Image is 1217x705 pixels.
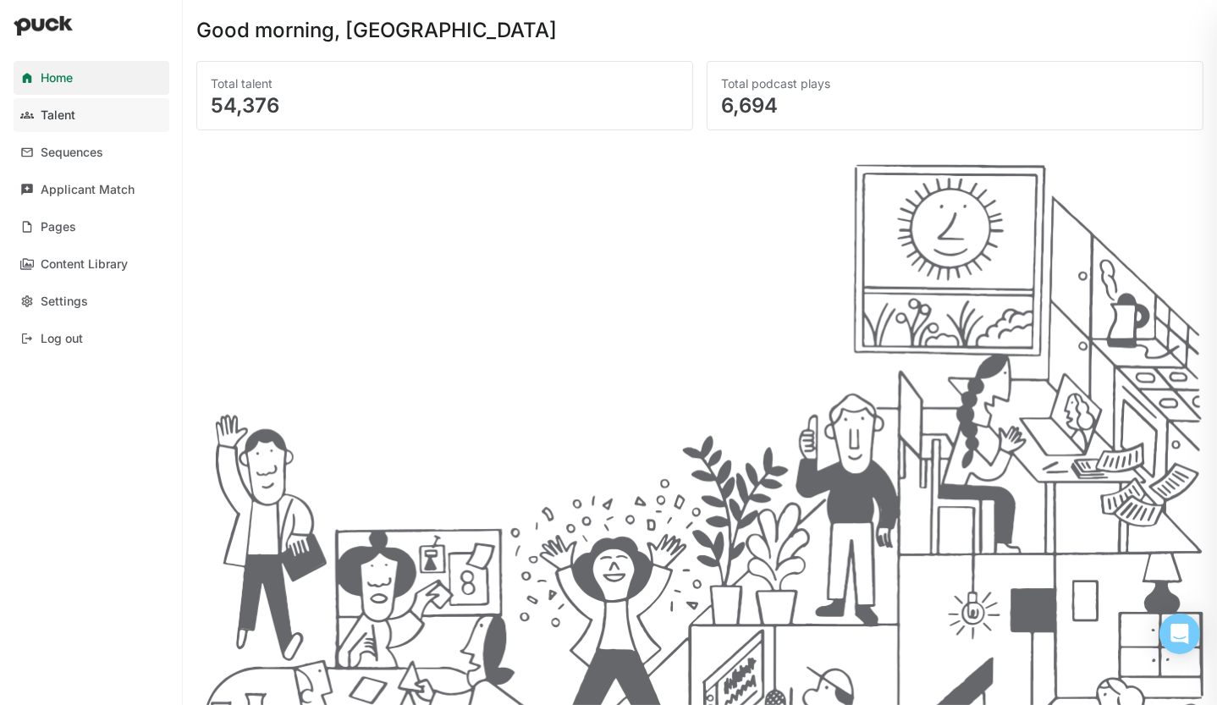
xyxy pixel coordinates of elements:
div: Total podcast plays [721,75,1189,92]
a: Talent [14,98,169,132]
div: Log out [41,332,83,346]
a: Settings [14,284,169,318]
div: 54,376 [211,96,679,116]
div: Settings [41,295,88,309]
a: Sequences [14,135,169,169]
div: Home [41,71,73,85]
div: Sequences [41,146,103,160]
a: Content Library [14,247,169,281]
div: Content Library [41,257,128,272]
div: 6,694 [721,96,1189,116]
a: Home [14,61,169,95]
div: Pages [41,220,76,234]
div: Good morning, [GEOGRAPHIC_DATA] [196,20,557,41]
div: Applicant Match [41,183,135,197]
a: Applicant Match [14,173,169,207]
div: Total talent [211,75,679,92]
a: Pages [14,210,169,244]
div: Talent [41,108,75,123]
div: Open Intercom Messenger [1159,614,1200,654]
